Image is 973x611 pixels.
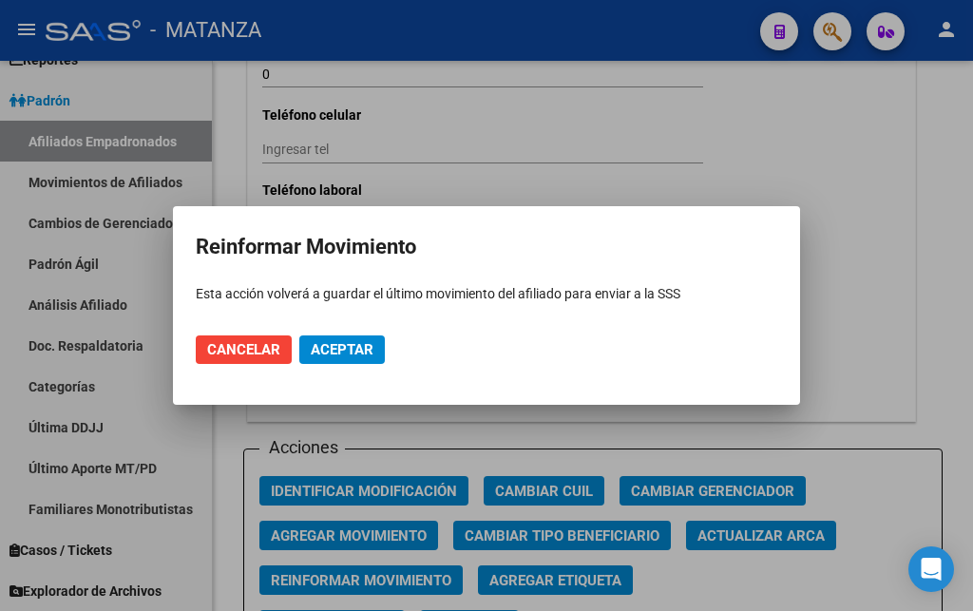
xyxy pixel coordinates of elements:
span: Aceptar [311,341,373,358]
h2: Reinformar Movimiento [196,229,777,265]
button: Cancelar [196,335,292,364]
span: Cancelar [207,341,280,358]
p: Esta acción volverá a guardar el último movimiento del afiliado para enviar a la SSS [196,284,777,304]
div: Open Intercom Messenger [908,546,954,592]
button: Aceptar [299,335,385,364]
